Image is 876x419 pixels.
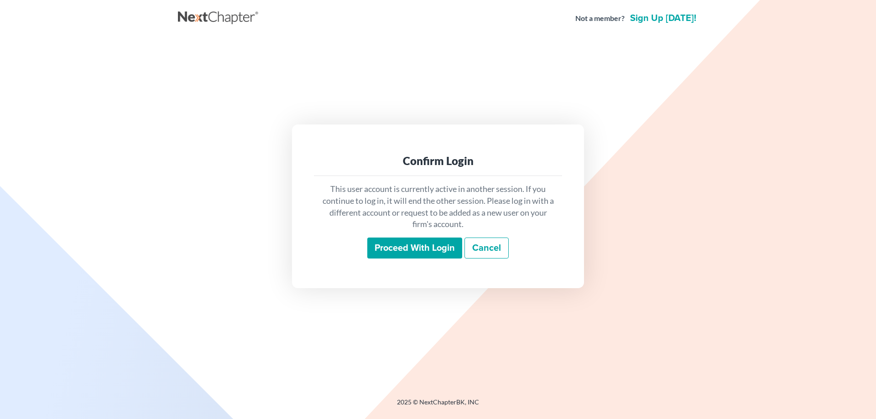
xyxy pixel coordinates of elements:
[321,154,555,168] div: Confirm Login
[628,14,698,23] a: Sign up [DATE]!
[575,13,625,24] strong: Not a member?
[464,238,509,259] a: Cancel
[321,183,555,230] p: This user account is currently active in another session. If you continue to log in, it will end ...
[367,238,462,259] input: Proceed with login
[178,398,698,414] div: 2025 © NextChapterBK, INC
